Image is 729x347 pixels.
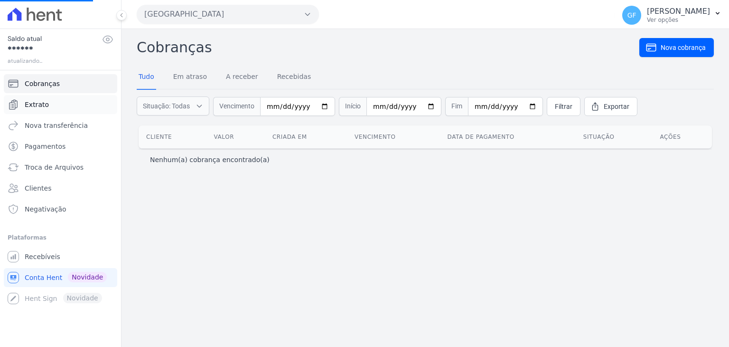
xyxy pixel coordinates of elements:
button: GF [PERSON_NAME] Ver opções [615,2,729,29]
a: Recebidas [275,65,313,90]
th: Vencimento [347,125,440,148]
nav: Sidebar [8,74,113,308]
span: Vencimento [213,97,260,116]
th: Valor [206,125,265,148]
span: GF [627,12,636,19]
span: Fim [445,97,468,116]
span: Recebíveis [25,252,60,261]
span: Conta Hent [25,273,62,282]
span: Filtrar [555,102,572,111]
button: [GEOGRAPHIC_DATA] [137,5,319,24]
span: Nova cobrança [661,43,706,52]
span: Situação: Todas [143,101,190,111]
span: Pagamentos [25,142,65,151]
a: Negativação [4,200,117,219]
a: Pagamentos [4,137,117,156]
span: Cobranças [25,79,60,88]
span: Clientes [25,183,51,193]
span: Nova transferência [25,121,88,130]
p: Nenhum(a) cobrança encontrado(a) [150,155,270,164]
a: Recebíveis [4,247,117,266]
a: Em atraso [171,65,209,90]
span: Troca de Arquivos [25,163,84,172]
a: Extrato [4,95,117,114]
span: Exportar [604,102,629,111]
span: Extrato [25,100,49,109]
a: Nova cobrança [639,38,714,57]
a: Filtrar [547,97,580,116]
a: Cobranças [4,74,117,93]
th: Data de pagamento [440,125,576,148]
div: Plataformas [8,232,113,243]
span: Novidade [68,272,107,282]
a: A receber [224,65,260,90]
a: Tudo [137,65,156,90]
th: Cliente [139,125,206,148]
span: Negativação [25,204,66,214]
span: Saldo atual [8,34,102,44]
a: Conta Hent Novidade [4,268,117,287]
a: Clientes [4,179,117,198]
button: Situação: Todas [137,96,209,116]
th: Criada em [265,125,347,148]
p: [PERSON_NAME] [647,7,710,16]
th: Ações [652,125,712,148]
h2: Cobranças [137,37,639,58]
a: Exportar [584,97,637,116]
p: Ver opções [647,16,710,24]
span: Início [339,97,366,116]
a: Troca de Arquivos [4,158,117,177]
a: Nova transferência [4,116,117,135]
span: atualizando... [8,57,102,65]
th: Situação [576,125,653,148]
